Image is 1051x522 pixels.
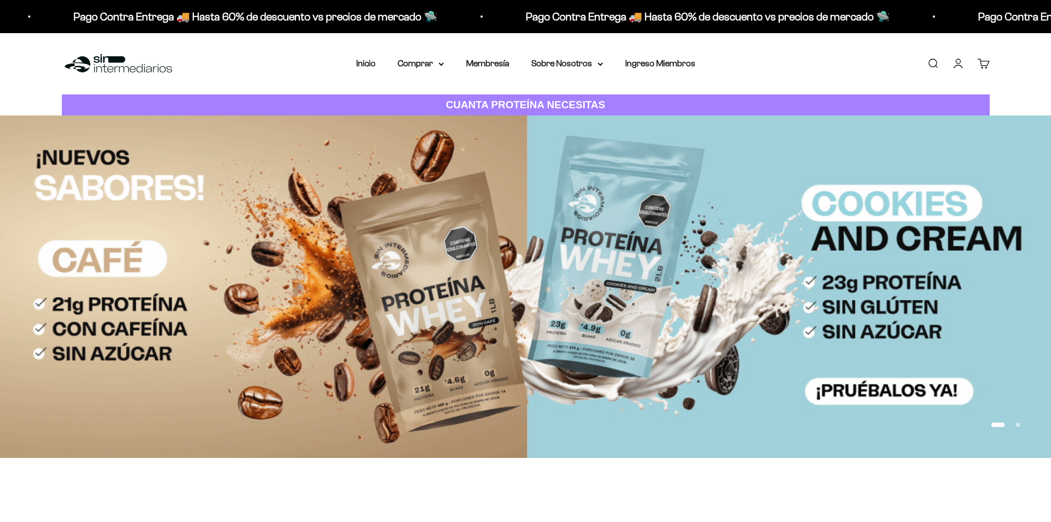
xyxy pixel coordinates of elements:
[446,99,605,110] strong: CUANTA PROTEÍNA NECESITAS
[625,59,695,68] a: Ingreso Miembros
[523,8,887,25] p: Pago Contra Entrega 🚚 Hasta 60% de descuento vs precios de mercado 🛸
[356,59,376,68] a: Inicio
[531,56,603,71] summary: Sobre Nosotros
[71,8,435,25] p: Pago Contra Entrega 🚚 Hasta 60% de descuento vs precios de mercado 🛸
[398,56,444,71] summary: Comprar
[466,59,509,68] a: Membresía
[62,94,990,116] a: CUANTA PROTEÍNA NECESITAS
